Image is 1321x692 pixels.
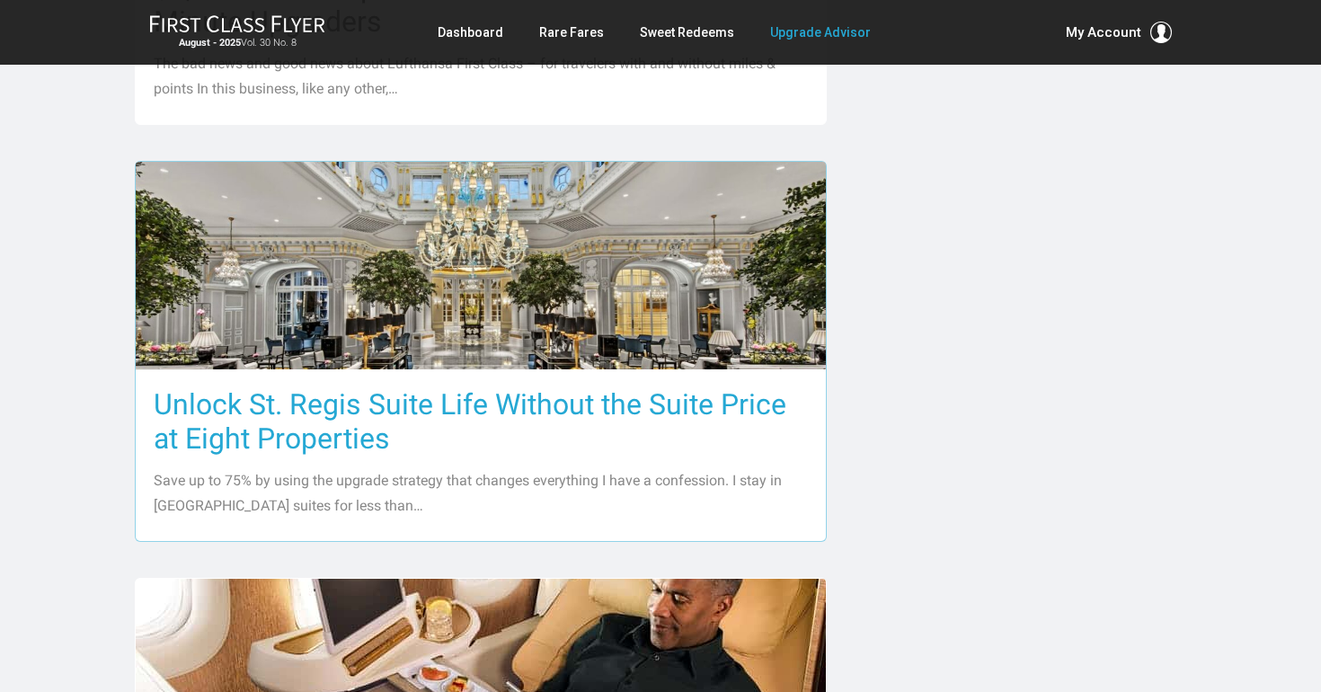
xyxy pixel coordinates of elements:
[770,16,871,49] a: Upgrade Advisor
[154,51,808,102] p: The bad news and good news about Lufthansa First Class – for travelers with and without miles & p...
[438,16,503,49] a: Dashboard
[640,16,734,49] a: Sweet Redeems
[149,37,325,49] small: Vol. 30 No. 8
[179,37,241,49] strong: August - 2025
[1066,22,1141,43] span: My Account
[135,161,827,541] a: Unlock St. Regis Suite Life Without the Suite Price at Eight Properties Save up to 75% by using t...
[1066,22,1172,43] button: My Account
[154,387,808,456] h3: Unlock St. Regis Suite Life Without the Suite Price at Eight Properties
[149,14,325,50] a: First Class FlyerAugust - 2025Vol. 30 No. 8
[539,16,604,49] a: Rare Fares
[154,468,808,519] p: Save up to 75% by using the upgrade strategy that changes everything I have a confession. I stay ...
[149,14,325,33] img: First Class Flyer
